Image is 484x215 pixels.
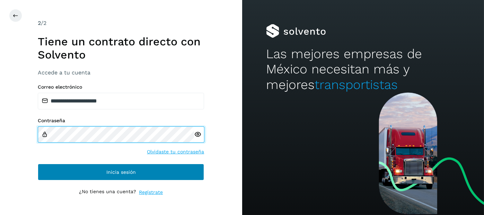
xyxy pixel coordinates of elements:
[139,189,163,196] a: Regístrate
[38,118,204,124] label: Contraseña
[266,46,460,92] h2: Las mejores empresas de México necesitan más y mejores
[38,19,204,27] div: /2
[106,170,136,174] span: Inicia sesión
[38,69,204,76] h3: Accede a tu cuenta
[315,77,398,92] span: transportistas
[147,148,204,155] a: Olvidaste tu contraseña
[38,35,204,62] h1: Tiene un contrato directo con Solvento
[38,164,204,180] button: Inicia sesión
[38,20,41,26] span: 2
[38,84,204,90] label: Correo electrónico
[79,189,136,196] p: ¿No tienes una cuenta?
